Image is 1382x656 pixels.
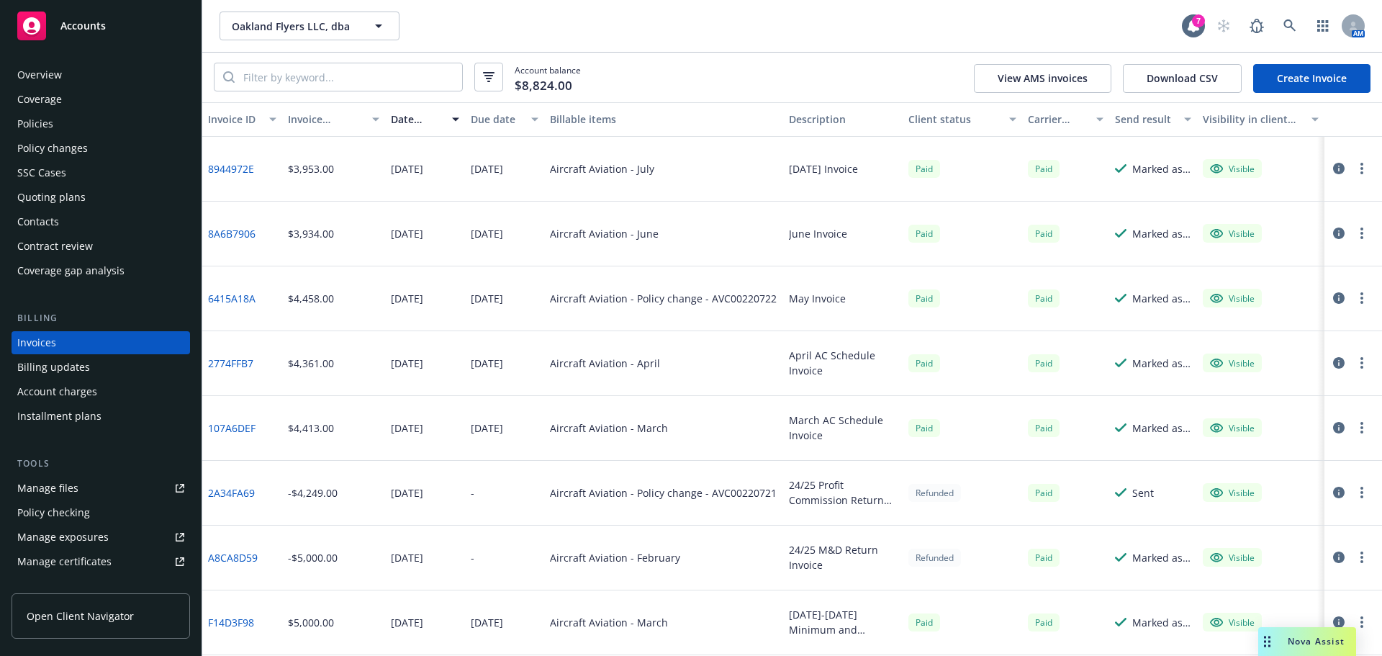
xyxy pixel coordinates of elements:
[17,235,93,258] div: Contract review
[1028,354,1060,372] div: Paid
[60,20,106,32] span: Accounts
[1028,160,1060,178] div: Paid
[17,88,62,111] div: Coverage
[908,225,940,243] div: Paid
[789,607,897,637] div: [DATE]-[DATE] Minimum and Deposit
[789,112,897,127] div: Description
[1028,419,1060,437] span: Paid
[1132,421,1191,436] div: Marked as sent
[12,526,190,549] span: Manage exposures
[903,102,1022,137] button: Client status
[1132,485,1154,500] div: Sent
[908,112,1001,127] div: Client status
[550,161,654,176] div: Aircraft Aviation - July
[789,226,847,241] div: June Invoice
[1132,291,1191,306] div: Marked as sent
[12,6,190,46] a: Accounts
[1123,64,1242,93] button: Download CSV
[544,102,783,137] button: Billable items
[288,291,334,306] div: $4,458.00
[12,477,190,500] a: Manage files
[12,161,190,184] a: SSC Cases
[385,102,465,137] button: Date issued
[789,413,897,443] div: March AC Schedule Invoice
[1028,549,1060,567] div: Paid
[12,380,190,403] a: Account charges
[288,226,334,241] div: $3,934.00
[908,614,940,632] div: Paid
[1028,484,1060,502] span: Paid
[12,550,190,573] a: Manage certificates
[789,542,897,572] div: 24/25 M&D Return Invoice
[12,331,190,354] a: Invoices
[550,485,777,500] div: Aircraft Aviation - Policy change - AVC00220721
[17,186,86,209] div: Quoting plans
[1115,112,1175,127] div: Send result
[908,289,940,307] div: Paid
[789,348,897,378] div: April AC Schedule Invoice
[223,71,235,83] svg: Search
[974,64,1111,93] button: View AMS invoices
[288,421,334,436] div: $4,413.00
[908,354,940,372] span: Paid
[17,63,62,86] div: Overview
[12,137,190,160] a: Policy changes
[1288,635,1345,647] span: Nova Assist
[282,102,386,137] button: Invoice amount
[288,485,338,500] div: -$4,249.00
[17,526,109,549] div: Manage exposures
[471,485,474,500] div: -
[12,210,190,233] a: Contacts
[1210,421,1255,434] div: Visible
[1258,627,1276,656] div: Drag to move
[17,356,90,379] div: Billing updates
[17,550,112,573] div: Manage certificates
[1132,226,1191,241] div: Marked as sent
[550,615,668,630] div: Aircraft Aviation - March
[789,291,846,306] div: May Invoice
[208,356,253,371] a: 2774FFB7
[12,457,190,471] div: Tools
[12,356,190,379] a: Billing updates
[1203,112,1303,127] div: Visibility in client dash
[908,549,961,567] div: Refunded
[17,210,59,233] div: Contacts
[17,161,66,184] div: SSC Cases
[908,160,940,178] div: Paid
[908,419,940,437] span: Paid
[783,102,903,137] button: Description
[12,235,190,258] a: Contract review
[1210,227,1255,240] div: Visible
[208,226,256,241] a: 8A6B7906
[1132,550,1191,565] div: Marked as sent
[12,186,190,209] a: Quoting plans
[391,550,423,565] div: [DATE]
[471,421,503,436] div: [DATE]
[12,405,190,428] a: Installment plans
[550,550,680,565] div: Aircraft Aviation - February
[288,615,334,630] div: $5,000.00
[1210,616,1255,629] div: Visible
[471,550,474,565] div: -
[208,550,258,565] a: A8CA8D59
[208,112,261,127] div: Invoice ID
[1028,289,1060,307] div: Paid
[550,112,777,127] div: Billable items
[202,102,282,137] button: Invoice ID
[1028,614,1060,632] div: Paid
[27,608,134,624] span: Open Client Navigator
[1109,102,1197,137] button: Send result
[1022,102,1110,137] button: Carrier status
[550,421,668,436] div: Aircraft Aviation - March
[208,291,256,306] a: 6415A18A
[789,477,897,508] div: 24/25 Profit Commission Return Invoice
[288,112,364,127] div: Invoice amount
[391,161,423,176] div: [DATE]
[208,485,255,500] a: 2A34FA69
